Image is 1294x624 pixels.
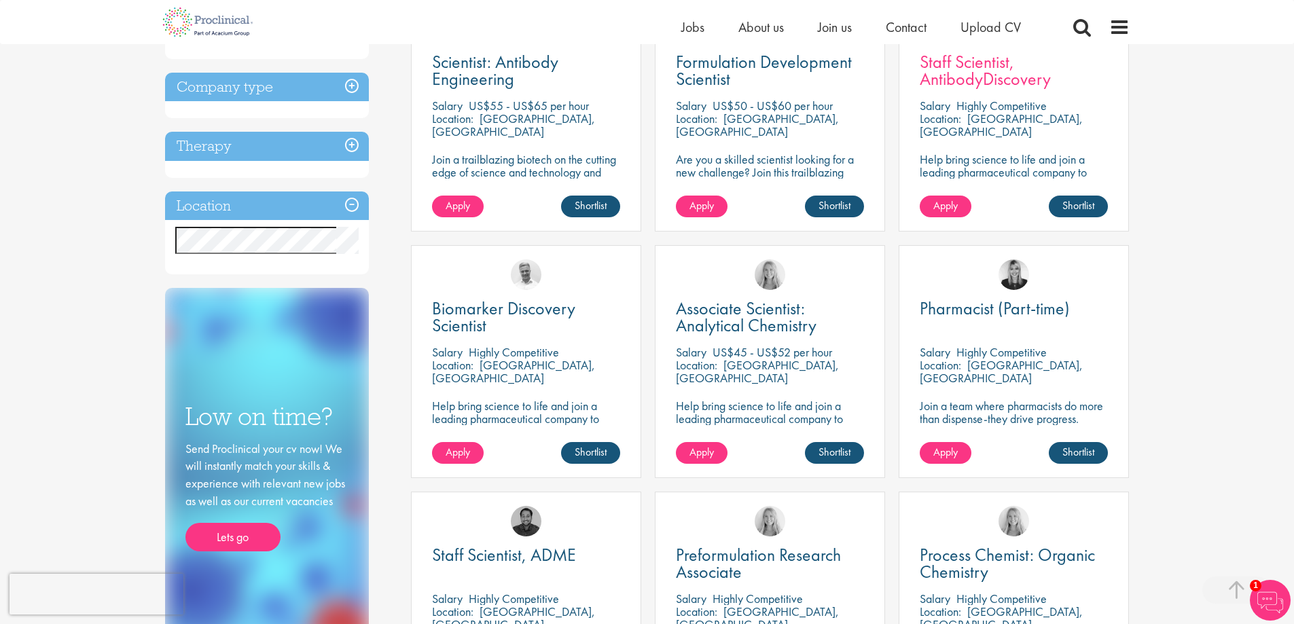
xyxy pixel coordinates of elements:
a: Apply [676,442,727,464]
p: US$50 - US$60 per hour [713,98,833,113]
span: Apply [446,198,470,213]
span: Location: [676,604,717,619]
a: Contact [886,18,927,36]
a: Scientist: Antibody Engineering [432,54,620,88]
img: Janelle Jones [999,259,1029,290]
p: Join a team where pharmacists do more than dispense-they drive progress. [920,399,1108,425]
p: [GEOGRAPHIC_DATA], [GEOGRAPHIC_DATA] [432,357,595,386]
span: Process Chemist: Organic Chemistry [920,543,1095,583]
span: Salary [432,344,463,360]
a: Lets go [185,523,281,551]
a: Apply [676,196,727,217]
p: [GEOGRAPHIC_DATA], [GEOGRAPHIC_DATA] [920,357,1083,386]
p: [GEOGRAPHIC_DATA], [GEOGRAPHIC_DATA] [920,111,1083,139]
p: Highly Competitive [469,344,559,360]
a: Shortlist [1049,442,1108,464]
span: Preformulation Research Associate [676,543,841,583]
p: Highly Competitive [713,591,803,606]
a: Process Chemist: Organic Chemistry [920,547,1108,581]
p: [GEOGRAPHIC_DATA], [GEOGRAPHIC_DATA] [432,111,595,139]
p: Help bring science to life and join a leading pharmaceutical company to play a key role in delive... [920,153,1108,217]
p: [GEOGRAPHIC_DATA], [GEOGRAPHIC_DATA] [676,111,839,139]
p: Join a trailblazing biotech on the cutting edge of science and technology and make a change in th... [432,153,620,204]
span: Scientist: Antibody Engineering [432,50,558,90]
a: Associate Scientist: Analytical Chemistry [676,300,864,334]
img: Shannon Briggs [755,259,785,290]
a: Shortlist [561,442,620,464]
span: Salary [920,98,950,113]
p: Highly Competitive [956,98,1047,113]
span: Apply [689,445,714,459]
a: Biomarker Discovery Scientist [432,300,620,334]
img: Mike Raletz [511,506,541,536]
span: Salary [920,344,950,360]
a: Shortlist [561,196,620,217]
a: Jobs [681,18,704,36]
a: Apply [920,196,971,217]
img: Chatbot [1250,580,1291,621]
a: Apply [432,196,484,217]
img: Shannon Briggs [755,506,785,536]
a: Preformulation Research Associate [676,547,864,581]
span: Apply [933,198,958,213]
span: Salary [432,98,463,113]
span: Apply [933,445,958,459]
span: Location: [676,357,717,373]
a: Shortlist [805,196,864,217]
span: Location: [432,357,473,373]
span: Salary [676,591,706,606]
h3: Location [165,191,369,221]
span: Formulation Development Scientist [676,50,852,90]
p: US$45 - US$52 per hour [713,344,832,360]
p: Help bring science to life and join a leading pharmaceutical company to play a key role in delive... [432,399,620,464]
span: Location: [920,357,961,373]
a: Apply [920,442,971,464]
span: Salary [432,591,463,606]
p: Help bring science to life and join a leading pharmaceutical company to play a key role in delive... [676,399,864,464]
span: Location: [920,111,961,126]
iframe: reCAPTCHA [10,574,183,614]
span: Location: [676,111,717,126]
h3: Company type [165,73,369,102]
img: Joshua Bye [511,259,541,290]
h3: Therapy [165,132,369,161]
span: Location: [432,111,473,126]
span: Biomarker Discovery Scientist [432,297,575,337]
span: Salary [920,591,950,606]
p: Highly Competitive [956,591,1047,606]
a: Staff Scientist, AntibodyDiscovery [920,54,1108,88]
a: Pharmacist (Part-time) [920,300,1108,317]
span: Salary [676,344,706,360]
p: US$55 - US$65 per hour [469,98,589,113]
p: Highly Competitive [469,591,559,606]
a: Join us [818,18,852,36]
span: Salary [676,98,706,113]
a: Apply [432,442,484,464]
div: Send Proclinical your cv now! We will instantly match your skills & experience with relevant new ... [185,440,348,552]
span: Staff Scientist, AntibodyDiscovery [920,50,1051,90]
a: Staff Scientist, ADME [432,547,620,564]
p: Highly Competitive [956,344,1047,360]
p: [GEOGRAPHIC_DATA], [GEOGRAPHIC_DATA] [676,357,839,386]
span: 1 [1250,580,1261,591]
a: About us [738,18,784,36]
span: Location: [920,604,961,619]
p: Are you a skilled scientist looking for a new challenge? Join this trailblazing biotech on the cu... [676,153,864,217]
a: Shortlist [805,442,864,464]
a: Upload CV [960,18,1021,36]
span: Apply [446,445,470,459]
img: Shannon Briggs [999,506,1029,536]
span: Staff Scientist, ADME [432,543,576,566]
